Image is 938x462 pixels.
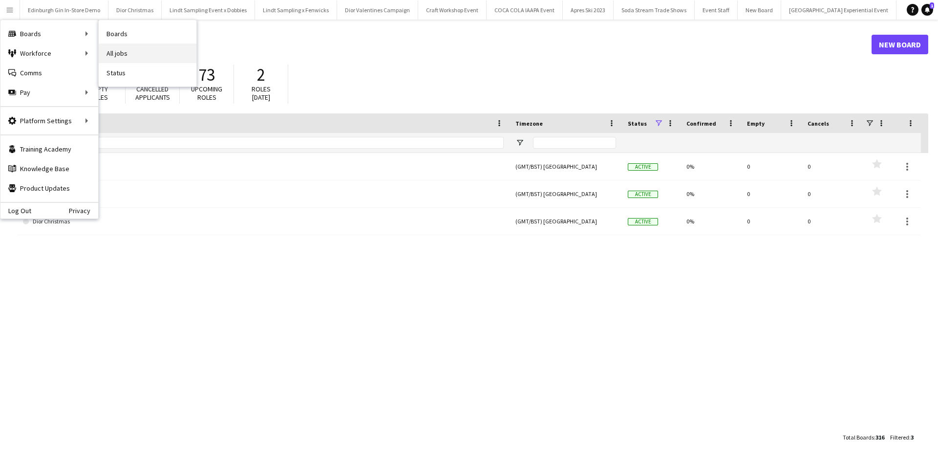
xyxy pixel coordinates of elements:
span: 316 [875,434,884,441]
a: Comms [0,63,98,83]
div: (GMT/BST) [GEOGRAPHIC_DATA] [510,153,622,180]
span: Timezone [515,120,543,127]
a: 1 [921,4,933,16]
a: Privacy [69,207,98,215]
span: Empty [747,120,765,127]
a: Dior Christmas [23,208,504,235]
a: Product Updates [0,178,98,198]
div: (GMT/BST) [GEOGRAPHIC_DATA] [510,180,622,207]
div: 0% [681,153,741,180]
div: 0% [681,208,741,235]
div: (GMT/BST) [GEOGRAPHIC_DATA] [510,208,622,235]
span: Filtered [890,434,909,441]
span: 3 [911,434,914,441]
input: Timezone Filter Input [533,137,616,149]
h1: Boards [17,37,872,52]
div: Platform Settings [0,111,98,131]
a: Dior Christmas [23,153,504,180]
span: Active [628,191,658,198]
div: 0 [802,153,862,180]
span: Status [628,120,647,127]
div: Boards [0,24,98,44]
a: Dior Christmas [23,180,504,208]
span: 73 [198,64,215,86]
div: Workforce [0,44,98,63]
div: 0 [741,208,802,235]
div: 0% [681,180,741,207]
button: Event Staff [695,0,738,20]
div: 0 [802,180,862,207]
button: Apres Ski 2023 [563,0,614,20]
input: Board name Filter Input [41,137,504,149]
button: Lindt Sampling x Fenwicks [255,0,337,20]
button: COCA COLA IAAPA Event [487,0,563,20]
a: Knowledge Base [0,159,98,178]
div: 0 [802,208,862,235]
button: Dior Christmas [108,0,162,20]
span: 1 [930,2,934,9]
span: Upcoming roles [191,85,222,102]
a: Training Academy [0,139,98,159]
button: New Board [738,0,781,20]
span: 2 [257,64,265,86]
button: Dior Valentines Campaign [337,0,418,20]
span: Cancels [808,120,829,127]
a: Boards [99,24,196,44]
div: 0 [741,180,802,207]
span: Cancelled applicants [135,85,170,102]
button: [GEOGRAPHIC_DATA] Experiential Event [781,0,896,20]
span: Roles [DATE] [252,85,271,102]
a: New Board [872,35,928,54]
div: 0 [741,153,802,180]
button: Edinburgh Gin In-Store Demo [20,0,108,20]
a: Log Out [0,207,31,215]
span: Confirmed [686,120,716,127]
span: Active [628,163,658,171]
div: Pay [0,83,98,102]
a: All jobs [99,44,196,63]
button: Craft Workshop Event [418,0,487,20]
span: Active [628,218,658,225]
button: Lindt Sampling Event x Dobbies [162,0,255,20]
span: Total Boards [843,434,874,441]
button: Open Filter Menu [515,138,524,147]
div: : [890,428,914,447]
a: Status [99,63,196,83]
div: : [843,428,884,447]
button: Soda Stream Trade Shows [614,0,695,20]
